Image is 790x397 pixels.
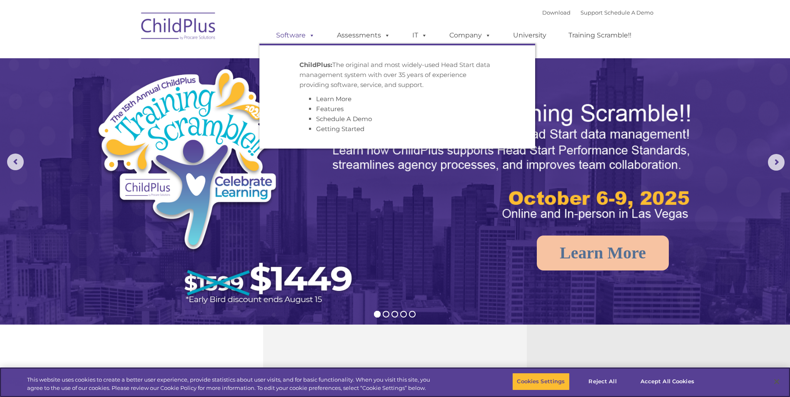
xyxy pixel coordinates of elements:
[542,9,653,16] font: |
[560,27,640,44] a: Training Scramble!!
[316,95,351,103] a: Learn More
[27,376,434,392] div: This website uses cookies to create a better user experience, provide statistics about user visit...
[116,55,141,61] span: Last name
[329,27,399,44] a: Assessments
[116,89,151,95] span: Phone number
[268,27,323,44] a: Software
[768,372,786,391] button: Close
[441,27,499,44] a: Company
[299,61,332,69] strong: ChildPlus:
[137,7,220,48] img: ChildPlus by Procare Solutions
[537,236,669,270] a: Learn More
[542,9,571,16] a: Download
[581,9,603,16] a: Support
[316,125,364,133] a: Getting Started
[636,373,699,390] button: Accept All Cookies
[316,115,372,123] a: Schedule A Demo
[299,60,495,90] p: The original and most widely-used Head Start data management system with over 35 years of experie...
[577,373,629,390] button: Reject All
[505,27,555,44] a: University
[404,27,436,44] a: IT
[316,105,344,113] a: Features
[512,373,569,390] button: Cookies Settings
[604,9,653,16] a: Schedule A Demo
